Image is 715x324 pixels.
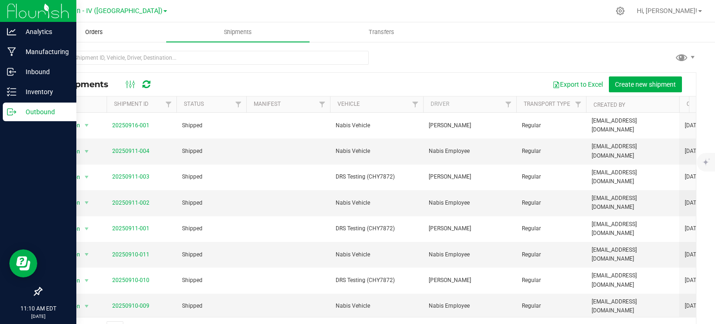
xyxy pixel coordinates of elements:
[592,220,674,238] span: [EMAIL_ADDRESS][DOMAIN_NAME]
[112,251,149,258] a: 20250910-011
[182,199,241,207] span: Shipped
[182,276,241,285] span: Shipped
[81,300,93,313] span: select
[429,224,511,233] span: [PERSON_NAME]
[16,46,72,57] p: Manufacturing
[182,121,241,130] span: Shipped
[429,121,511,130] span: [PERSON_NAME]
[315,97,330,112] a: Filter
[522,172,580,181] span: Regular
[4,304,72,313] p: 11:10 AM EDT
[182,302,241,310] span: Shipped
[522,147,580,156] span: Regular
[501,97,516,112] a: Filter
[546,76,609,92] button: Export to Excel
[592,168,674,186] span: [EMAIL_ADDRESS][DOMAIN_NAME]
[337,101,360,107] a: Vehicle
[592,142,674,160] span: [EMAIL_ADDRESS][DOMAIN_NAME]
[522,276,580,285] span: Regular
[81,119,93,132] span: select
[7,87,16,97] inline-svg: Inventory
[7,67,16,76] inline-svg: Inbound
[310,22,453,42] a: Transfers
[594,102,625,108] a: Created By
[356,28,407,36] span: Transfers
[524,101,570,107] a: Transport Type
[182,250,241,259] span: Shipped
[336,250,418,259] span: Nabis Vehicle
[423,97,516,113] th: Driver
[166,22,310,42] a: Shipments
[336,121,418,130] span: Nabis Vehicle
[254,101,281,107] a: Manifest
[336,224,418,233] span: DRS Testing (CHY7872)
[112,122,149,129] a: 20250916-001
[429,276,511,285] span: [PERSON_NAME]
[336,302,418,310] span: Nabis Vehicle
[81,196,93,209] span: select
[522,121,580,130] span: Regular
[592,271,674,289] span: [EMAIL_ADDRESS][DOMAIN_NAME]
[522,224,580,233] span: Regular
[114,101,148,107] a: Shipment ID
[22,22,166,42] a: Orders
[81,274,93,287] span: select
[182,224,241,233] span: Shipped
[429,147,511,156] span: Nabis Employee
[182,147,241,156] span: Shipped
[112,173,149,180] a: 20250911-003
[429,172,511,181] span: [PERSON_NAME]
[112,200,149,206] a: 20250911-002
[16,86,72,97] p: Inventory
[429,199,511,207] span: Nabis Employee
[522,250,580,259] span: Regular
[408,97,423,112] a: Filter
[27,7,162,15] span: Dragonfly Kitchen - IV ([GEOGRAPHIC_DATA])
[112,225,149,232] a: 20250911-001
[4,313,72,320] p: [DATE]
[81,145,93,158] span: select
[592,246,674,263] span: [EMAIL_ADDRESS][DOMAIN_NAME]
[81,171,93,184] span: select
[112,277,149,283] a: 20250910-010
[9,249,37,277] iframe: Resource center
[16,66,72,77] p: Inbound
[16,106,72,117] p: Outbound
[336,172,418,181] span: DRS Testing (CHY7872)
[112,303,149,309] a: 20250910-009
[7,107,16,117] inline-svg: Outbound
[609,76,682,92] button: Create new shipment
[571,97,586,112] a: Filter
[161,97,176,112] a: Filter
[592,297,674,315] span: [EMAIL_ADDRESS][DOMAIN_NAME]
[211,28,264,36] span: Shipments
[637,7,697,14] span: Hi, [PERSON_NAME]!
[48,79,118,90] span: All Shipments
[7,47,16,56] inline-svg: Manufacturing
[592,117,674,134] span: [EMAIL_ADDRESS][DOMAIN_NAME]
[429,250,511,259] span: Nabis Employee
[112,148,149,154] a: 20250911-004
[336,199,418,207] span: Nabis Vehicle
[336,147,418,156] span: Nabis Vehicle
[81,222,93,235] span: select
[336,276,418,285] span: DRS Testing (CHY7872)
[231,97,246,112] a: Filter
[522,302,580,310] span: Regular
[73,28,115,36] span: Orders
[614,7,626,15] div: Manage settings
[7,27,16,36] inline-svg: Analytics
[522,199,580,207] span: Regular
[184,101,204,107] a: Status
[81,248,93,261] span: select
[615,81,676,88] span: Create new shipment
[41,51,369,65] input: Search Shipment ID, Vehicle, Driver, Destination...
[182,172,241,181] span: Shipped
[16,26,72,37] p: Analytics
[592,194,674,212] span: [EMAIL_ADDRESS][DOMAIN_NAME]
[429,302,511,310] span: Nabis Employee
